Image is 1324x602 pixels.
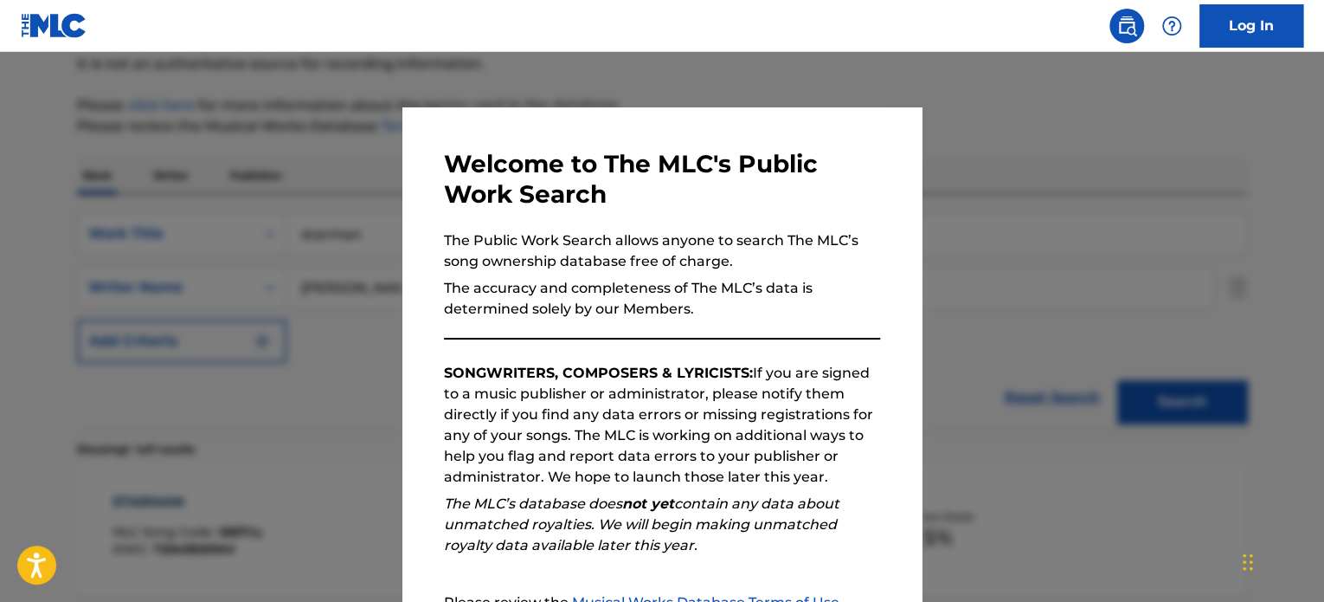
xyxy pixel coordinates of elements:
[1116,16,1137,36] img: search
[622,495,674,512] strong: not yet
[444,149,880,210] h3: Welcome to The MLC's Public Work Search
[1154,9,1189,43] div: Help
[1237,519,1324,602] iframe: Chat Widget
[444,363,880,488] p: If you are signed to a music publisher or administrator, please notify them directly if you find ...
[444,230,880,272] p: The Public Work Search allows anyone to search The MLC’s song ownership database free of charge.
[444,365,753,381] strong: SONGWRITERS, COMPOSERS & LYRICISTS:
[21,13,87,38] img: MLC Logo
[444,278,880,320] p: The accuracy and completeness of The MLC’s data is determined solely by our Members.
[1199,4,1303,48] a: Log In
[1161,16,1182,36] img: help
[1109,9,1144,43] a: Public Search
[444,495,839,553] em: The MLC’s database does contain any data about unmatched royalties. We will begin making unmatche...
[1243,536,1253,588] div: Drag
